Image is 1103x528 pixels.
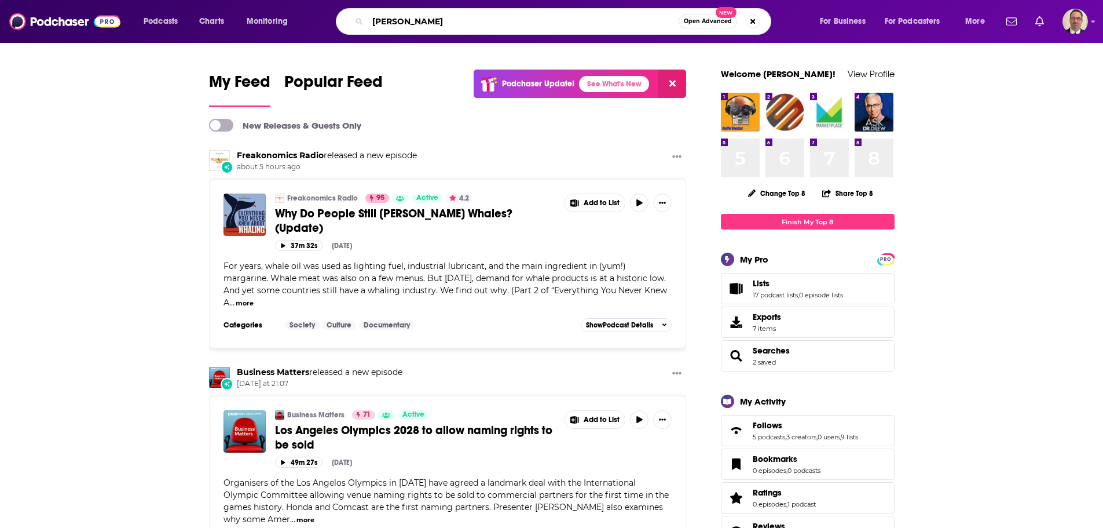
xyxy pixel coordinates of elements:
a: Finish My Top 8 [721,214,895,230]
button: Show More Button [668,367,686,381]
a: 0 users [818,433,840,441]
a: Bookmarks [753,454,820,464]
p: Podchaser Update! [502,79,574,89]
span: Lists [721,273,895,304]
img: Business Matters [275,410,284,420]
a: Searches [725,348,748,364]
div: [DATE] [332,242,352,250]
button: ShowPodcast Details [581,318,672,332]
button: Show More Button [565,194,625,212]
span: , [840,433,841,441]
span: Show Podcast Details [586,321,653,329]
a: 5 podcasts [753,433,785,441]
span: Bookmarks [721,449,895,480]
span: Active [402,409,424,421]
span: PRO [879,255,893,264]
span: Organisers of the Los Angelos Olympics in [DATE] have agreed a landmark deal with the Internation... [223,478,669,525]
a: Popular Feed [284,72,383,107]
button: Change Top 8 [741,186,813,201]
img: Rare Earth Exchanges [765,93,804,132]
a: Ratings [725,490,748,506]
span: For Podcasters [885,13,940,30]
a: Follows [753,420,858,431]
span: More [965,13,985,30]
a: New Releases & Guests Only [209,119,361,132]
a: Freakonomics Radio [237,150,324,161]
button: Show More Button [668,150,686,165]
button: Show More Button [565,411,625,428]
button: 37m 32s [275,240,323,251]
span: Bookmarks [753,454,797,464]
a: 0 episodes [753,500,786,508]
span: , [786,467,787,475]
a: Business Matters [237,367,309,377]
a: My Feed [209,72,270,107]
span: Active [416,192,438,204]
a: Follows [725,423,748,439]
img: Freakonomics Radio [275,194,284,203]
div: [DATE] [332,458,352,467]
span: 71 [363,409,371,421]
a: Ratings [753,487,816,498]
a: Active [398,410,429,420]
button: Show More Button [653,194,672,212]
span: Follows [721,415,895,446]
a: Culture [322,321,356,330]
a: View Profile [848,68,895,79]
a: Freakonomics Radio [287,194,358,203]
a: Welcome [PERSON_NAME]! [721,68,836,79]
span: Podcasts [144,13,178,30]
span: [DATE] at 21:07 [237,379,402,389]
h3: released a new episode [237,150,417,161]
img: Los Angeles Olympics 2028 to allow naming rights to be sold [223,410,266,453]
img: Why Do People Still Hunt Whales? (Update) [223,194,266,236]
a: 0 episode lists [799,291,843,299]
a: Show notifications dropdown [1002,12,1021,31]
span: ... [229,297,234,308]
a: Business Matters [287,410,345,420]
span: Charts [199,13,224,30]
span: , [785,433,786,441]
div: My Activity [740,396,786,407]
h3: Categories [223,321,276,330]
a: 17 podcast lists [753,291,798,299]
button: Open AdvancedNew [679,14,737,28]
button: Show More Button [653,410,672,429]
button: open menu [877,12,957,31]
img: Marketplace [810,93,849,132]
span: 7 items [753,325,781,333]
span: Ratings [753,487,782,498]
a: See What's New [579,76,649,92]
a: Searches [753,345,790,356]
span: Follows [753,420,782,431]
div: Search podcasts, credits, & more... [347,8,782,35]
div: New Episode [221,161,233,173]
span: , [786,500,787,508]
a: 2 saved [753,358,776,366]
span: Why Do People Still [PERSON_NAME] Whales? (Update) [275,206,512,235]
span: Searches [721,340,895,372]
span: For years, whale oil was used as lighting fuel, industrial lubricant, and the main ingredient in ... [223,261,667,308]
img: Business Matters [209,367,230,388]
img: Reel Pod News Cast™ with Levon Putney [721,93,760,132]
button: 49m 27s [275,457,323,468]
a: Documentary [359,321,415,330]
span: Lists [753,278,769,289]
span: ... [290,514,295,525]
a: Freakonomics Radio [209,150,230,171]
button: Share Top 8 [822,182,874,205]
a: 1 podcast [787,500,816,508]
button: open menu [957,12,999,31]
img: Ask Dr. Drew [855,93,893,132]
a: Los Angeles Olympics 2028 to allow naming rights to be sold [275,423,556,452]
a: 0 episodes [753,467,786,475]
button: more [236,298,254,308]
